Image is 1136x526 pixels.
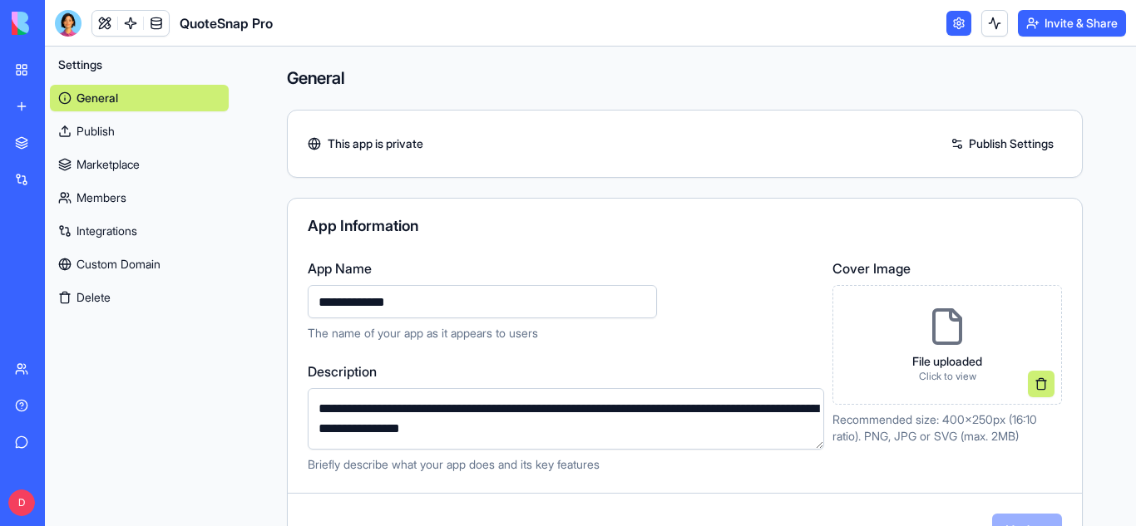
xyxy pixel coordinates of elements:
label: App Name [308,258,812,278]
a: Integrations [50,218,229,244]
p: Recommended size: 400x250px (16:10 ratio). PNG, JPG or SVG (max. 2MB) [832,411,1062,445]
img: logo [12,12,115,35]
p: Click to view [912,370,982,383]
p: Briefly describe what your app does and its key features [308,456,824,473]
span: This app is private [328,135,423,152]
p: File uploaded [912,353,982,370]
a: Custom Domain [50,251,229,278]
button: Settings [50,52,229,78]
a: Members [50,184,229,211]
button: Delete [50,284,229,311]
a: General [50,85,229,111]
a: Marketplace [50,151,229,178]
div: File uploadedClick to view [832,285,1062,405]
label: Cover Image [832,258,1062,278]
span: D [8,489,35,516]
button: Invite & Share [1018,10,1126,37]
h4: General [287,66,1083,90]
label: Description [308,361,824,381]
a: Publish [50,118,229,145]
a: Publish Settings [942,130,1062,157]
div: App Information [308,219,1062,234]
span: QuoteSnap Pro [180,13,273,33]
span: Settings [58,57,102,73]
p: The name of your app as it appears to users [308,325,812,342]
